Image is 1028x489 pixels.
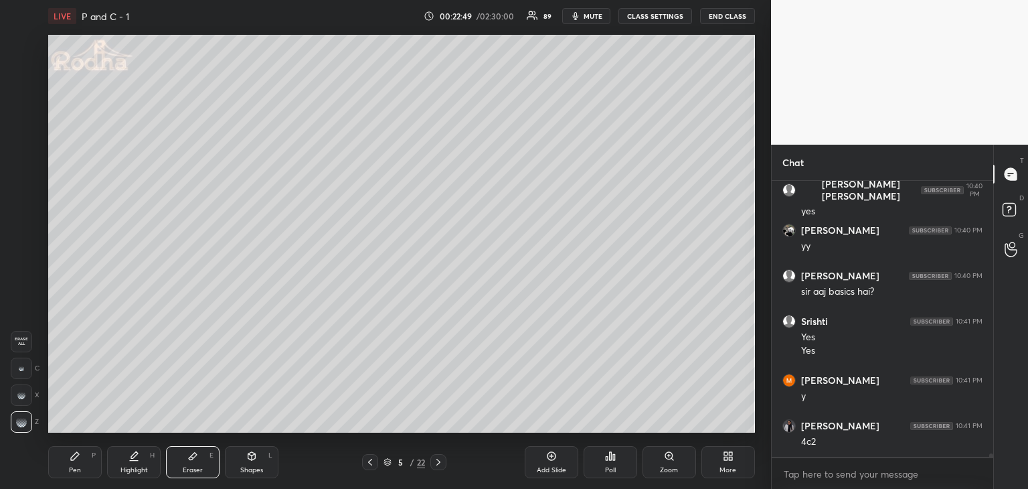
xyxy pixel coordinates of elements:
div: 22 [417,456,425,468]
div: E [209,452,213,459]
div: 10:41 PM [956,422,982,430]
h4: P and C - 1 [82,10,129,23]
h6: [PERSON_NAME] [801,270,879,282]
button: mute [562,8,610,24]
img: thumbnail.jpg [783,374,795,387]
div: Z [11,411,39,433]
div: Eraser [183,467,203,474]
div: / [410,458,414,466]
div: Add Slide [537,467,566,474]
p: T [1020,155,1024,165]
h6: [PERSON_NAME] [801,420,879,432]
img: 4P8fHbbgJtejmAAAAAElFTkSuQmCC [910,376,953,385]
h6: [PERSON_NAME] [801,374,879,387]
div: 10:41 PM [956,318,982,326]
p: G [1019,230,1024,240]
div: Shapes [240,467,263,474]
div: C [11,358,39,379]
div: 10:40 PM [954,226,982,234]
div: Poll [605,467,616,474]
div: P [92,452,96,459]
img: default.png [783,184,795,196]
img: thumbnail.jpg [783,420,795,432]
div: More [719,467,736,474]
div: Yes [801,331,982,344]
img: 4P8fHbbgJtejmAAAAAElFTkSuQmCC [921,186,964,194]
div: X [11,385,39,406]
div: H [150,452,155,459]
img: 4P8fHbbgJtejmAAAAAElFTkSuQmCC [909,226,952,234]
button: CLASS SETTINGS [618,8,692,24]
div: 10:40 PM [966,182,982,198]
img: thumbnail.jpg [783,224,795,236]
div: 5 [394,458,408,466]
div: Yes [801,344,982,358]
img: default.png [783,316,795,328]
h6: Srishti [801,316,828,328]
p: D [1019,193,1024,203]
img: default.png [783,270,795,282]
div: yy [801,240,982,253]
h6: [PERSON_NAME] [PERSON_NAME] [801,178,921,202]
div: Pen [69,467,81,474]
div: 10:41 PM [956,376,982,385]
div: sir aaj basics hai? [801,285,982,299]
div: LIVE [48,8,76,24]
button: END CLASS [700,8,755,24]
div: Zoom [660,467,678,474]
div: 10:40 PM [954,272,982,280]
div: Highlight [120,467,148,474]
img: 4P8fHbbgJtejmAAAAAElFTkSuQmCC [910,422,953,430]
span: Erase all [11,337,31,346]
div: y [801,390,982,403]
p: Chat [772,145,815,180]
div: 4c2 [801,435,982,449]
img: 4P8fHbbgJtejmAAAAAElFTkSuQmCC [910,318,953,326]
h6: [PERSON_NAME] [801,224,879,236]
img: 4P8fHbbgJtejmAAAAAElFTkSuQmCC [909,272,952,280]
div: 89 [543,13,551,19]
div: yes [801,205,982,218]
div: L [268,452,272,459]
span: mute [584,11,602,21]
div: grid [772,181,993,457]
